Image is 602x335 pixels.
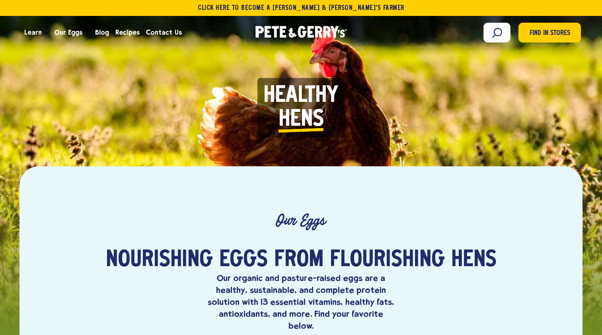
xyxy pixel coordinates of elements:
[115,27,140,37] span: Recipes
[95,27,109,37] span: Blog
[274,248,323,272] span: from
[45,31,49,34] button: Open the dropdown menu for Learn
[330,248,445,272] span: flourishing
[451,248,497,272] span: hens
[55,27,82,37] span: Our Eggs
[146,27,181,37] span: Contact Us
[86,31,90,34] button: Open the dropdown menu for Our Eggs
[112,22,143,43] a: Recipes
[206,272,397,332] p: Our organic and pasture-raised eggs are a healthy, sustainable, and complete protein solution wit...
[483,23,510,43] input: Search
[92,22,112,43] a: Blog
[21,22,45,43] a: Learn
[518,23,581,43] a: Find in Stores
[313,108,324,132] i: s
[106,248,213,272] span: Nourishing
[66,212,536,229] p: Our Eggs
[24,27,42,37] span: Learn
[219,248,268,272] span: eggs
[143,22,185,43] a: Contact Us
[51,22,86,43] a: Our Eggs
[263,84,338,108] span: Healthy
[530,28,570,39] span: Find in Stores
